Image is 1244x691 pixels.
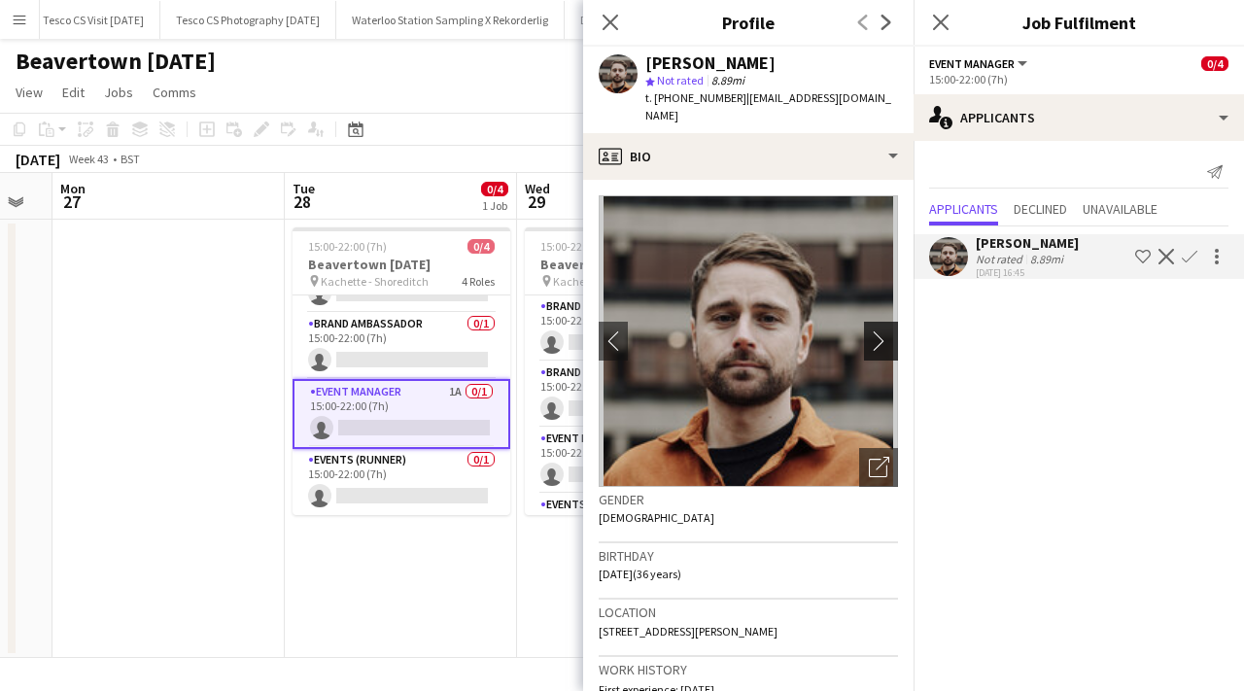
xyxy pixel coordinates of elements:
span: [STREET_ADDRESS][PERSON_NAME] [599,624,777,639]
span: Declined [1014,202,1067,216]
div: [DATE] [16,150,60,169]
span: Applicants [929,202,998,216]
div: Applicants [914,94,1244,141]
span: 15:00-22:00 (7h) [540,239,619,254]
h3: Profile [583,10,914,35]
span: 29 [522,190,550,213]
div: Not rated [976,252,1026,266]
app-card-role: Event Manager1A0/115:00-22:00 (7h) [525,428,743,494]
h3: Work history [599,661,898,678]
div: 1 Job [482,198,507,213]
div: [PERSON_NAME] [976,234,1079,252]
a: Comms [145,80,204,105]
h3: Location [599,604,898,621]
img: Crew avatar or photo [599,195,898,487]
span: 0/4 [481,182,508,196]
span: Unavailable [1083,202,1158,216]
span: 0/4 [467,239,495,254]
span: Wed [525,180,550,197]
h3: Beavertown [DATE] [293,256,510,273]
app-card-role: Brand Ambassador0/115:00-22:00 (7h) [525,362,743,428]
div: 8.89mi [1026,252,1067,266]
span: Jobs [104,84,133,101]
span: [DATE] (36 years) [599,567,681,581]
a: Jobs [96,80,141,105]
span: 4 Roles [462,274,495,289]
span: Week 43 [64,152,113,166]
span: [DEMOGRAPHIC_DATA] [599,510,714,525]
div: Bio [583,133,914,180]
button: Tesco CS Photography [DATE] [160,1,336,39]
div: [PERSON_NAME] [645,54,776,72]
span: Mon [60,180,86,197]
span: 28 [290,190,315,213]
span: Not rated [657,73,704,87]
h3: Beavertown [DATE] [525,256,743,273]
span: t. [PHONE_NUMBER] [645,90,746,105]
button: Event Manager [929,56,1030,71]
div: Open photos pop-in [859,448,898,487]
span: Edit [62,84,85,101]
span: | [EMAIL_ADDRESS][DOMAIN_NAME] [645,90,891,122]
div: 15:00-22:00 (7h) [929,72,1228,86]
span: 8.89mi [708,73,748,87]
app-card-role: Event Manager1A0/115:00-22:00 (7h) [293,379,510,449]
div: [DATE] 16:45 [976,266,1079,279]
a: Edit [54,80,92,105]
span: 27 [57,190,86,213]
app-job-card: 15:00-22:00 (7h)0/4Beavertown [DATE] Kachette - Shoreditch4 RolesBrand Ambassador1A0/115:00-22:00... [293,227,510,515]
h3: Birthday [599,547,898,565]
h3: Job Fulfilment [914,10,1244,35]
app-card-role: Events (Runner)0/115:00-22:00 (7h) [293,449,510,515]
button: Tesco CS Visit [DATE] [27,1,160,39]
span: Kachette - Shoreditch [321,274,429,289]
span: 0/4 [1201,56,1228,71]
button: Dusk Bullring events [565,1,698,39]
app-card-role: Brand Ambassador0/115:00-22:00 (7h) [293,313,510,379]
span: 15:00-22:00 (7h) [308,239,387,254]
a: View [8,80,51,105]
h1: Beavertown [DATE] [16,47,216,76]
button: Waterloo Station Sampling X Rekorderlig [336,1,565,39]
span: View [16,84,43,101]
span: Event Manager [929,56,1015,71]
div: BST [121,152,140,166]
app-job-card: 15:00-22:00 (7h)0/4Beavertown [DATE] Kachette - Shoreditch4 RolesBrand Ambassador1A0/115:00-22:00... [525,227,743,515]
span: Comms [153,84,196,101]
span: Kachette - Shoreditch [553,274,661,289]
app-card-role: Brand Ambassador1A0/115:00-22:00 (7h) [525,295,743,362]
app-card-role: Events (Runner)0/115:00-22:00 (7h) [525,494,743,560]
span: Tue [293,180,315,197]
h3: Gender [599,491,898,508]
